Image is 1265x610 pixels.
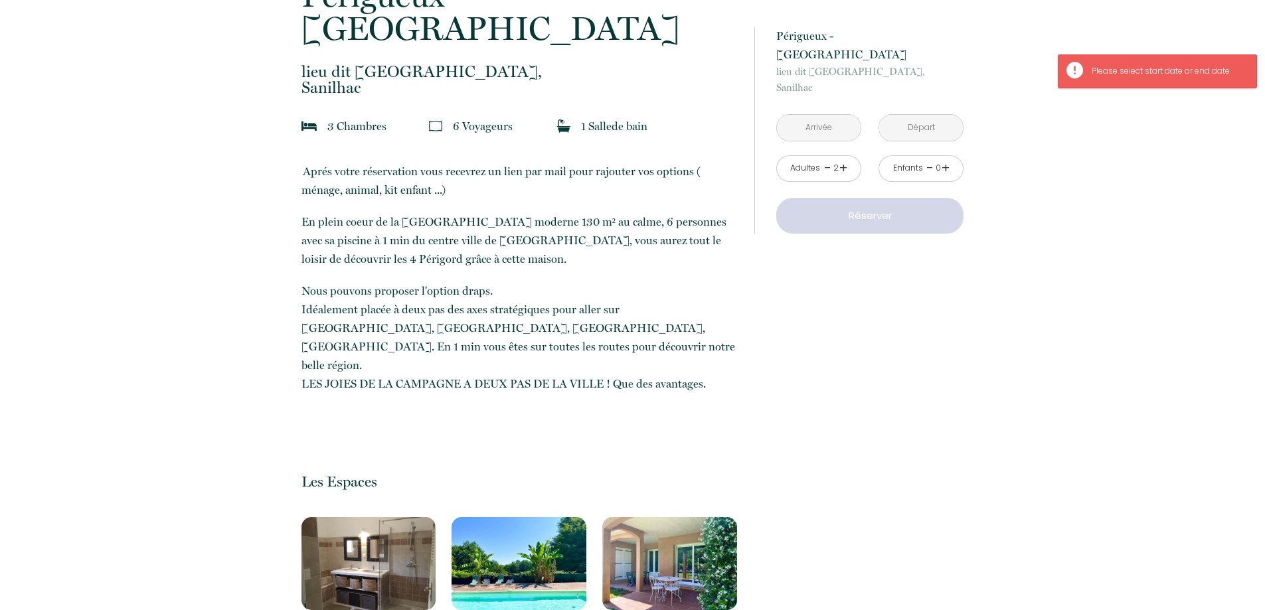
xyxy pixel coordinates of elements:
[429,119,442,133] img: guests
[301,517,436,610] img: 16866072289062.JPG
[301,162,737,425] p: ​
[776,64,964,80] span: lieu dit [GEOGRAPHIC_DATA],
[301,64,737,80] span: lieu dit [GEOGRAPHIC_DATA],
[776,64,964,96] p: Sanilhac
[382,119,386,133] span: s
[581,117,647,135] p: 1 Salle de bain
[776,27,964,64] p: Périgueux - [GEOGRAPHIC_DATA]
[879,115,963,141] input: Départ
[508,119,513,133] span: s
[824,158,831,179] a: -
[781,208,959,224] p: Réserver
[602,517,737,610] img: 16868693881278.jpg
[935,162,942,175] div: 0
[1092,65,1243,78] div: Please select start date or end date
[833,162,839,175] div: 2
[453,117,513,135] p: 6 Voyageur
[839,158,847,179] a: +
[893,162,923,175] div: Enfants
[777,115,861,141] input: Arrivée
[301,162,737,199] p: Aprés votre réservation vous recevrez un lien par mail pour rajouter vos options ( ménage, animal...
[301,281,737,393] p: Nous pouvons proposer l'option draps. Idéalement placée à deux pas des axes stratégiques pour all...
[327,117,386,135] p: 3 Chambre
[301,64,737,96] p: Sanilhac
[942,158,950,179] a: +
[790,162,820,175] div: Adultes
[301,473,737,491] p: Les Espaces
[301,212,737,268] p: En plein coeur de la [GEOGRAPHIC_DATA] moderne 130 m² au calme, 6 personnes avec sa piscine à 1 m...
[926,158,934,179] a: -
[452,517,586,610] img: 16868693638713.jpg
[776,198,964,234] button: Réserver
